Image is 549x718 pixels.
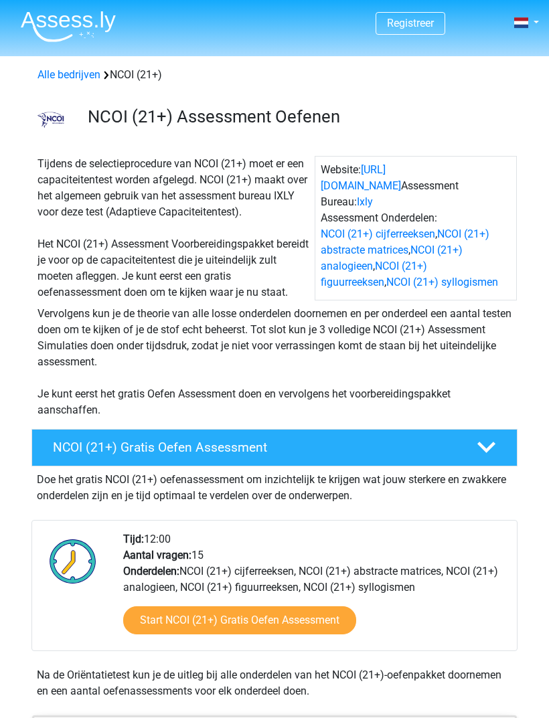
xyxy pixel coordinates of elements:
a: NCOI (21+) cijferreeksen [321,228,435,240]
a: NCOI (21+) syllogismen [386,276,498,288]
b: Aantal vragen: [123,549,191,561]
h3: NCOI (21+) Assessment Oefenen [88,106,507,127]
div: Vervolgens kun je de theorie van alle losse onderdelen doornemen en per onderdeel een aantal test... [32,306,517,418]
a: Registreer [387,17,434,29]
div: 12:00 15 NCOI (21+) cijferreeksen, NCOI (21+) abstracte matrices, NCOI (21+) analogieen, NCOI (21... [113,531,516,650]
div: Website: Assessment Bureau: Assessment Onderdelen: , , , , [315,156,517,300]
a: Start NCOI (21+) Gratis Oefen Assessment [123,606,356,634]
b: Onderdelen: [123,565,179,577]
a: NCOI (21+) analogieen [321,244,463,272]
div: Tijdens de selectieprocedure van NCOI (21+) moet er een capaciteitentest worden afgelegd. NCOI (2... [32,156,315,300]
img: Assessly [21,11,116,42]
div: Na de Oriëntatietest kun je de uitleg bij alle onderdelen van het NCOI (21+)-oefenpakket doorneme... [31,667,518,699]
a: NCOI (21+) abstracte matrices [321,228,489,256]
a: NCOI (21+) Gratis Oefen Assessment [26,429,523,466]
a: [URL][DOMAIN_NAME] [321,163,401,192]
a: NCOI (21+) figuurreeksen [321,260,427,288]
a: Ixly [357,195,373,208]
div: NCOI (21+) [32,67,517,83]
img: Klok [43,531,103,591]
div: Doe het gratis NCOI (21+) oefenassessment om inzichtelijk te krijgen wat jouw sterkere en zwakker... [31,466,518,504]
b: Tijd: [123,533,144,545]
h4: NCOI (21+) Gratis Oefen Assessment [53,440,457,455]
a: Alle bedrijven [37,68,100,81]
